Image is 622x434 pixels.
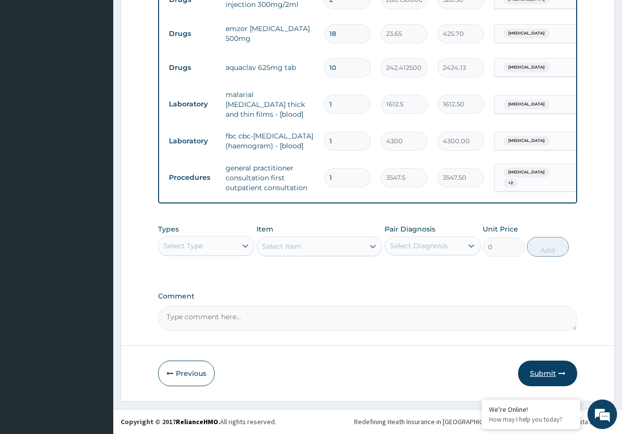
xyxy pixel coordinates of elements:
[503,63,550,72] span: [MEDICAL_DATA]
[221,58,319,77] td: aquaclav 625mg tab
[503,178,518,188] span: + 2
[176,417,218,426] a: RelianceHMO
[503,167,550,177] span: [MEDICAL_DATA]
[158,225,179,234] label: Types
[527,237,569,257] button: Add
[221,19,319,48] td: emzor [MEDICAL_DATA] 500mg
[121,417,220,426] strong: Copyright © 2017 .
[483,224,518,234] label: Unit Price
[164,95,221,113] td: Laboratory
[158,361,215,386] button: Previous
[489,405,573,414] div: We're Online!
[164,168,221,187] td: Procedures
[221,126,319,156] td: fbc cbc-[MEDICAL_DATA] (haemogram) - [blood]
[385,224,435,234] label: Pair Diagnosis
[518,361,577,386] button: Submit
[503,100,550,109] span: [MEDICAL_DATA]
[503,29,550,38] span: [MEDICAL_DATA]
[162,5,185,29] div: Minimize live chat window
[113,409,622,434] footer: All rights reserved.
[164,132,221,150] td: Laboratory
[221,158,319,198] td: general practitioner consultation first outpatient consultation
[489,415,573,424] p: How may I help you today?
[164,25,221,43] td: Drugs
[164,241,203,251] div: Select Type
[503,136,550,146] span: [MEDICAL_DATA]
[18,49,40,74] img: d_794563401_company_1708531726252_794563401
[221,85,319,124] td: malarial [MEDICAL_DATA] thick and thin films - [blood]
[257,224,273,234] label: Item
[57,124,136,224] span: We're online!
[390,241,448,251] div: Select Diagnosis
[354,417,615,427] div: Redefining Heath Insurance in [GEOGRAPHIC_DATA] using Telemedicine and Data Science!
[158,292,577,300] label: Comment
[164,59,221,77] td: Drugs
[51,55,165,68] div: Chat with us now
[5,269,188,303] textarea: Type your message and hit 'Enter'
